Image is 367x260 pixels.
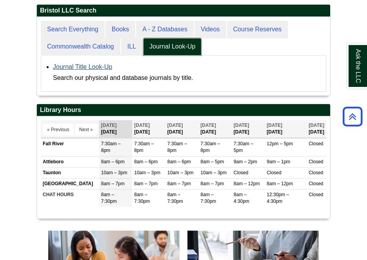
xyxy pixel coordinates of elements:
span: 8am – 7:30pm [134,192,150,204]
span: 7:30am – 8pm [101,141,121,153]
a: Journal Look-Up [143,38,202,56]
th: [DATE] [265,120,307,138]
h2: Library Hours [37,104,330,116]
a: Journal Title Look-Up [53,63,112,70]
th: [DATE] [132,120,165,138]
span: 8am – 7:30pm [101,192,117,204]
span: [DATE] [167,123,183,128]
span: 10am – 3pm [200,170,227,175]
span: 12:30pm – 4:30pm [267,192,289,204]
span: 10am – 3pm [101,170,127,175]
span: 8am – 6pm [167,159,191,164]
th: [DATE] [165,120,199,138]
span: 8am – 7:30pm [200,192,216,204]
span: 9am – 1pm [267,159,290,164]
span: 10am – 3pm [167,170,194,175]
th: [DATE] [307,120,326,138]
span: 8am – 6pm [134,159,158,164]
span: 8am – 6pm [101,159,125,164]
span: [DATE] [267,123,282,128]
span: 8am – 5pm [200,159,224,164]
span: [DATE] [134,123,150,128]
a: Videos [194,21,226,38]
a: Books [105,21,135,38]
th: [DATE] [232,120,265,138]
td: CHAT HOURS [41,189,99,207]
span: 8am – 7pm [200,181,224,186]
span: Closed [309,170,323,175]
span: 8am – 7pm [167,181,191,186]
h2: Bristol LLC Search [37,5,330,17]
span: 10am – 3pm [134,170,160,175]
th: [DATE] [198,120,232,138]
span: 8am – 4:30pm [234,192,249,204]
span: Closed [309,141,323,146]
span: Closed [234,170,248,175]
span: [DATE] [200,123,216,128]
span: 8am – 7pm [134,181,158,186]
span: 7:30am – 8pm [167,141,187,153]
td: Attleboro [41,156,99,167]
div: Search our physical and database journals by title. [53,72,322,83]
a: Course Reserves [227,21,288,38]
span: 7:30am – 8pm [200,141,220,153]
a: Search Everything [41,21,105,38]
span: Closed [309,181,323,186]
span: 8am – 12pm [234,181,260,186]
td: Taunton [41,167,99,178]
button: « Previous [43,124,74,135]
span: Closed [309,159,323,164]
span: 12pm – 5pm [267,141,293,146]
span: 8am – 7pm [101,181,125,186]
button: Next » [75,124,97,135]
a: ILL [121,38,142,56]
a: Commonwealth Catalog [41,38,120,56]
td: Fall River [41,139,99,156]
span: Closed [309,192,323,197]
span: 7:30am – 5pm [234,141,253,153]
span: 8am – 7:30pm [167,192,183,204]
a: A - Z Databases [136,21,194,38]
span: [DATE] [101,123,117,128]
td: [GEOGRAPHIC_DATA] [41,178,99,189]
th: [DATE] [99,120,133,138]
span: 7:30am – 8pm [134,141,154,153]
a: Back to Top [340,111,365,122]
span: 9am – 2pm [234,159,257,164]
span: 8am – 12pm [267,181,293,186]
span: [DATE] [309,123,324,128]
span: [DATE] [234,123,249,128]
span: Closed [267,170,281,175]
